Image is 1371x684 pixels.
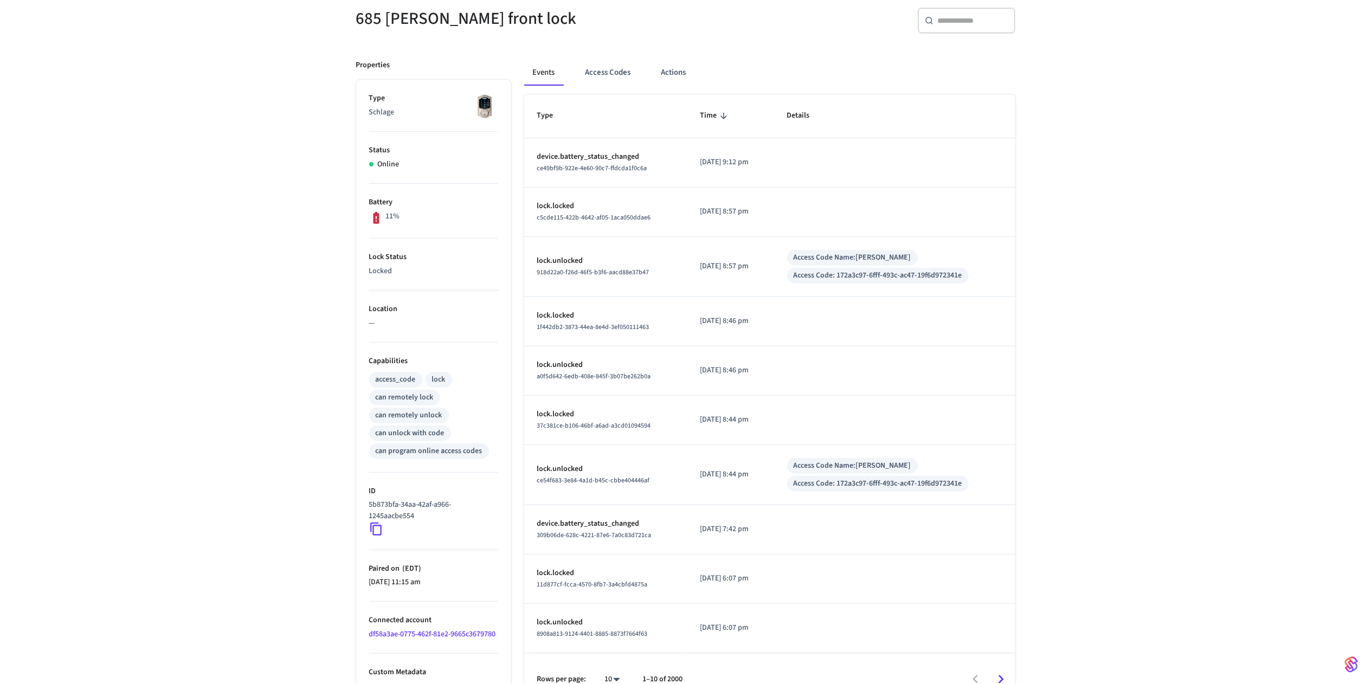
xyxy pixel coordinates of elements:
table: sticky table [524,94,1015,653]
span: 11d877cf-fcca-4570-8fb7-3a4cbfd4875a [537,580,648,589]
div: can program online access codes [376,446,482,457]
span: ( EDT ) [400,563,421,574]
p: device.battery_status_changed [537,151,674,163]
span: ce54f683-3e84-4a1d-b45c-cbbe404446af [537,476,650,485]
p: 5b873bfa-34aa-42af-a966-1245aacbe554 [369,499,494,522]
p: [DATE] 8:44 pm [700,469,761,480]
p: [DATE] 11:15 am [369,577,498,588]
div: Access Code Name: [PERSON_NAME] [794,252,911,263]
p: Type [369,93,498,104]
p: Location [369,304,498,315]
div: Access Code: 172a3c97-6fff-493c-ac47-19f6d972341e [794,478,962,489]
div: can remotely unlock [376,410,442,421]
p: [DATE] 6:07 pm [700,573,761,584]
p: Battery [369,197,498,208]
span: 309b06de-628c-4221-87e6-7a0c83d721ca [537,531,652,540]
span: ce49bf9b-922e-4e60-90c7-ffdcda1f0c6a [537,164,647,173]
p: lock.unlocked [537,617,674,628]
p: Capabilities [369,356,498,367]
div: Access Code: 172a3c97-6fff-493c-ac47-19f6d972341e [794,270,962,281]
p: [DATE] 8:46 pm [700,365,761,376]
p: [DATE] 8:57 pm [700,261,761,272]
p: lock.unlocked [537,359,674,371]
p: Status [369,145,498,156]
p: lock.unlocked [537,463,674,475]
span: Time [700,107,731,124]
div: ant example [524,60,1015,86]
p: lock.locked [537,409,674,420]
p: [DATE] 8:44 pm [700,414,761,425]
p: Custom Metadata [369,667,498,678]
p: [DATE] 8:57 pm [700,206,761,217]
span: 918d22a0-f26d-46f5-b3f6-aacd88e37b47 [537,268,649,277]
button: Access Codes [577,60,640,86]
p: 11% [385,211,400,222]
p: [DATE] 6:07 pm [700,622,761,634]
span: 37c381ce-b106-46bf-a6ad-a3cd01094594 [537,421,651,430]
span: a0f5d642-6edb-408e-845f-3b07be262b0a [537,372,651,381]
a: df58a3ae-0775-462f-81e2-9665c3679780 [369,629,496,640]
p: device.battery_status_changed [537,518,674,530]
p: — [369,318,498,329]
p: Schlage [369,107,498,118]
button: Actions [653,60,695,86]
img: SeamLogoGradient.69752ec5.svg [1345,656,1358,673]
p: Lock Status [369,251,498,263]
p: [DATE] 8:46 pm [700,315,761,327]
p: [DATE] 7:42 pm [700,524,761,535]
span: 8908a813-9124-4401-8885-8873f7664f63 [537,629,648,638]
img: Schlage Sense Smart Deadbolt with Camelot Trim, Front [471,93,498,120]
p: Paired on [369,563,498,575]
p: Online [378,159,400,170]
span: Type [537,107,568,124]
p: Connected account [369,615,498,626]
button: Events [524,60,564,86]
p: lock.locked [537,567,674,579]
div: Access Code Name: [PERSON_NAME] [794,460,911,472]
p: lock.locked [537,201,674,212]
div: lock [432,374,446,385]
div: access_code [376,374,416,385]
p: Locked [369,266,498,277]
p: Properties [356,60,390,71]
p: ID [369,486,498,497]
div: can remotely lock [376,392,434,403]
span: Details [787,107,824,124]
p: lock.locked [537,310,674,321]
p: lock.unlocked [537,255,674,267]
span: 1f442db2-3873-44ea-8e4d-3ef050111463 [537,322,649,332]
h5: 685 [PERSON_NAME] front lock [356,8,679,30]
div: can unlock with code [376,428,445,439]
p: [DATE] 9:12 pm [700,157,761,168]
span: c5cde115-422b-4642-af05-1aca050ddae6 [537,213,651,222]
